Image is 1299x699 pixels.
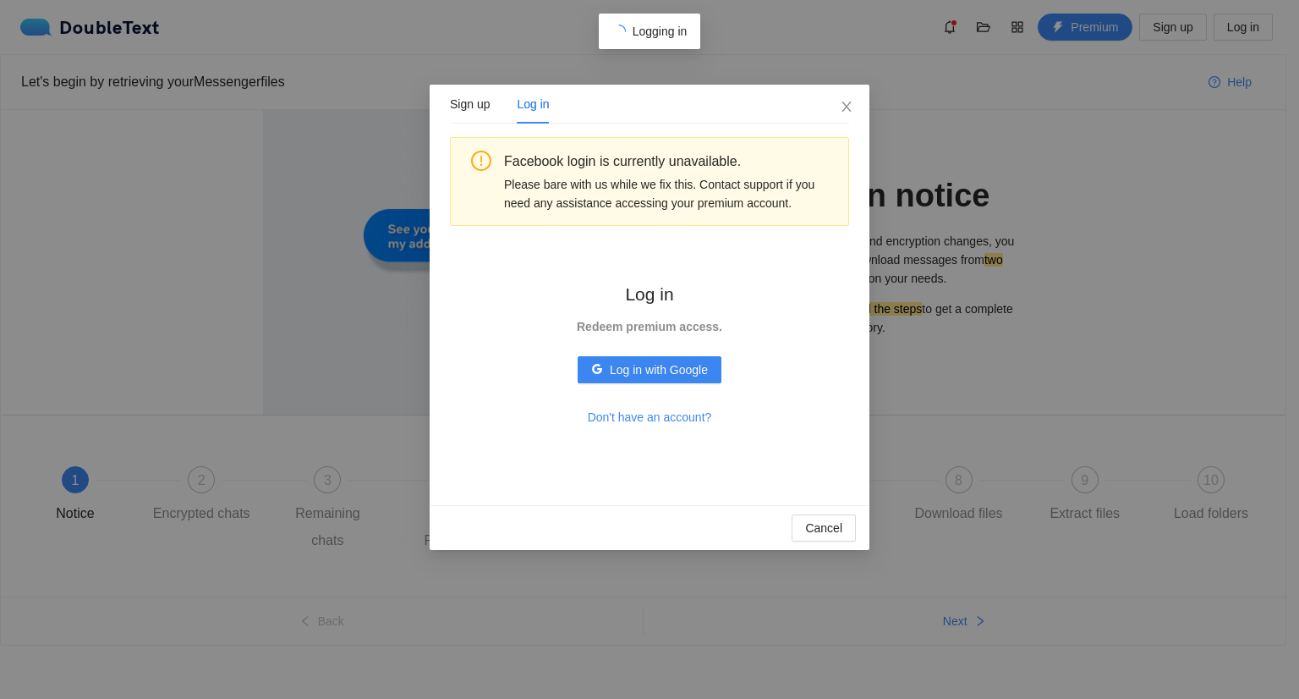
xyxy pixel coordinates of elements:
[578,356,721,383] button: googleLog in with Google
[450,95,490,113] div: Sign up
[792,515,856,542] button: Cancel
[588,408,712,427] span: Don't have an account?
[471,151,491,171] span: exclamation-circle
[591,363,603,377] span: google
[610,361,708,379] span: Log in with Google
[504,175,836,212] div: Please bare with us while we fix this. Contact support if you need any assistance accessing your ...
[633,25,688,38] span: Logging in
[840,100,853,113] span: close
[805,519,842,537] span: Cancel
[577,320,722,333] strong: Redeem premium access.
[517,95,549,113] div: Log in
[612,25,626,38] span: loading
[574,280,726,308] h2: Log in
[574,404,726,431] button: Don't have an account?
[824,85,869,130] button: Close
[504,151,836,172] div: Facebook login is currently unavailable.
